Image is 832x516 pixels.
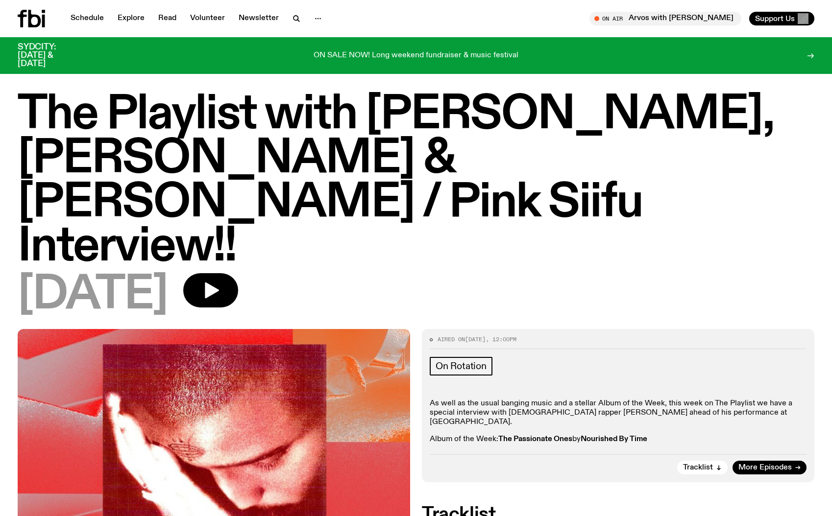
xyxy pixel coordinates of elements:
a: Newsletter [233,12,285,25]
button: Support Us [749,12,814,25]
a: Schedule [65,12,110,25]
a: On Rotation [430,357,492,375]
span: [DATE] [465,335,486,343]
span: On Rotation [436,361,487,372]
strong: The Passionate Ones [498,435,572,443]
p: ON SALE NOW! Long weekend fundraiser & music festival [314,51,518,60]
span: Aired on [438,335,465,343]
a: Volunteer [184,12,231,25]
p: Album of the Week: by [430,435,807,444]
span: [DATE] [18,273,168,317]
span: , 12:00pm [486,335,516,343]
a: Explore [112,12,150,25]
h1: The Playlist with [PERSON_NAME], [PERSON_NAME] & [PERSON_NAME] / Pink Siifu Interview!! [18,93,814,269]
a: More Episodes [733,461,807,474]
a: Read [152,12,182,25]
button: On AirArvos with [PERSON_NAME] [589,12,741,25]
span: Tracklist [683,464,713,471]
span: More Episodes [738,464,792,471]
span: Support Us [755,14,795,23]
button: Tracklist [677,461,728,474]
p: As well as the usual banging music and a stellar Album of the Week, this week on The Playlist we ... [430,399,807,427]
strong: Nourished By Time [581,435,647,443]
h3: SYDCITY: [DATE] & [DATE] [18,43,80,68]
